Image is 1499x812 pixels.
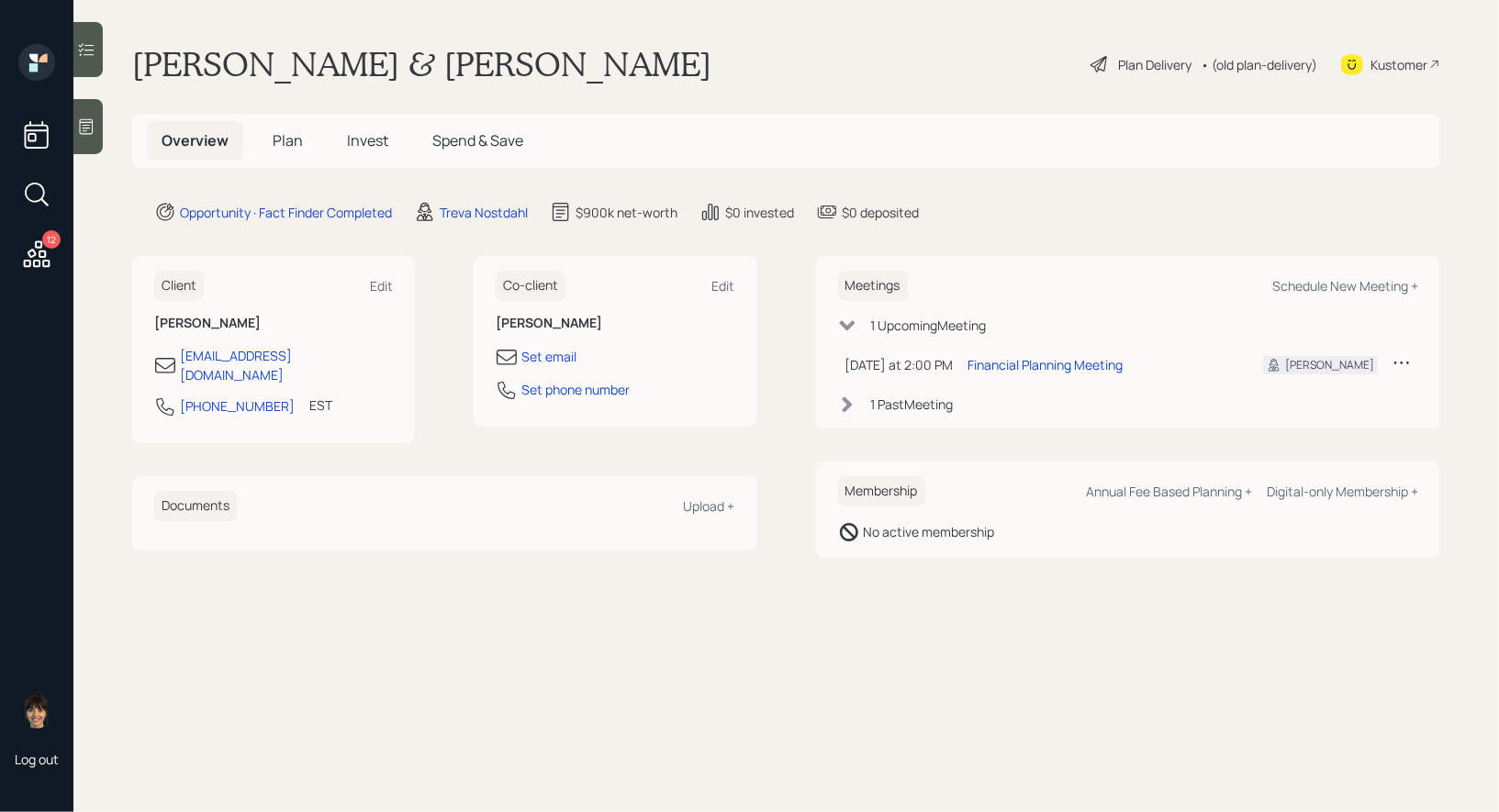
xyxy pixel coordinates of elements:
h6: Co-client [496,271,565,301]
div: EST [309,395,332,415]
div: Annual Fee Based Planning + [1086,483,1252,500]
div: No active membership [864,522,995,541]
div: 1 Past Meeting [871,395,954,414]
div: Digital-only Membership + [1267,483,1418,500]
div: Financial Planning Meeting [968,355,1124,374]
h6: [PERSON_NAME] [154,316,393,331]
div: • (old plan-delivery) [1201,55,1317,74]
h6: [PERSON_NAME] [496,316,734,331]
div: Upload + [684,497,735,515]
span: Invest [347,130,388,150]
div: 12 [42,230,61,249]
div: Treva Nostdahl [440,203,528,222]
span: Overview [162,130,229,150]
div: [DATE] at 2:00 PM [845,355,954,374]
div: [PERSON_NAME] [1285,357,1374,373]
div: $900k net-worth [576,203,677,222]
div: Schedule New Meeting + [1272,277,1418,295]
div: Edit [712,277,735,295]
div: 1 Upcoming Meeting [871,316,987,335]
img: treva-nostdahl-headshot.png [18,692,55,729]
div: Log out [15,751,59,768]
span: Spend & Save [432,130,523,150]
div: [PHONE_NUMBER] [180,396,295,416]
h1: [PERSON_NAME] & [PERSON_NAME] [132,44,711,84]
div: Set email [521,347,576,366]
div: Kustomer [1370,55,1427,74]
h6: Membership [838,476,925,506]
span: Plan [273,130,303,150]
div: Set phone number [521,380,630,399]
h6: Meetings [838,271,908,301]
div: Plan Delivery [1118,55,1191,74]
div: Edit [370,277,393,295]
div: $0 invested [725,203,794,222]
h6: Client [154,271,204,301]
div: [EMAIL_ADDRESS][DOMAIN_NAME] [180,346,393,384]
div: $0 deposited [842,203,919,222]
h6: Documents [154,491,237,521]
div: Opportunity · Fact Finder Completed [180,203,392,222]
